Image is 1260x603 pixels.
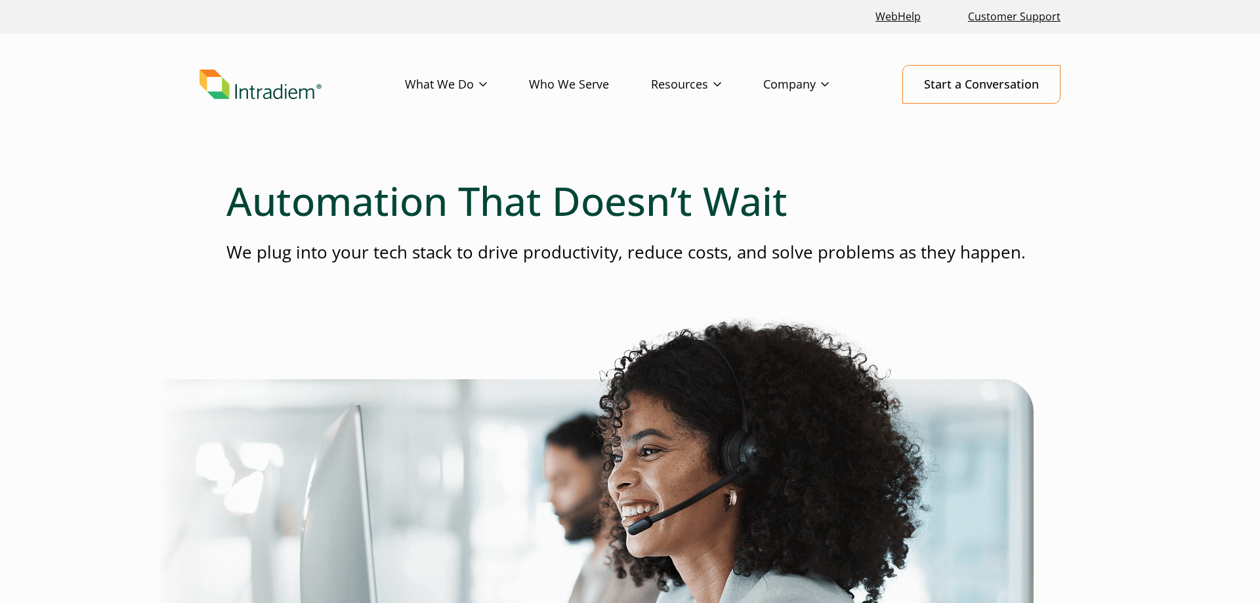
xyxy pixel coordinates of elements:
[870,3,926,31] a: Link opens in a new window
[763,66,871,104] a: Company
[529,66,651,104] a: Who We Serve
[902,65,1060,104] a: Start a Conversation
[226,177,1034,224] h1: Automation That Doesn’t Wait
[651,66,763,104] a: Resources
[226,240,1034,264] p: We plug into your tech stack to drive productivity, reduce costs, and solve problems as they happen.
[405,66,529,104] a: What We Do
[199,70,322,100] img: Intradiem
[199,70,405,100] a: Link to homepage of Intradiem
[963,3,1066,31] a: Customer Support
